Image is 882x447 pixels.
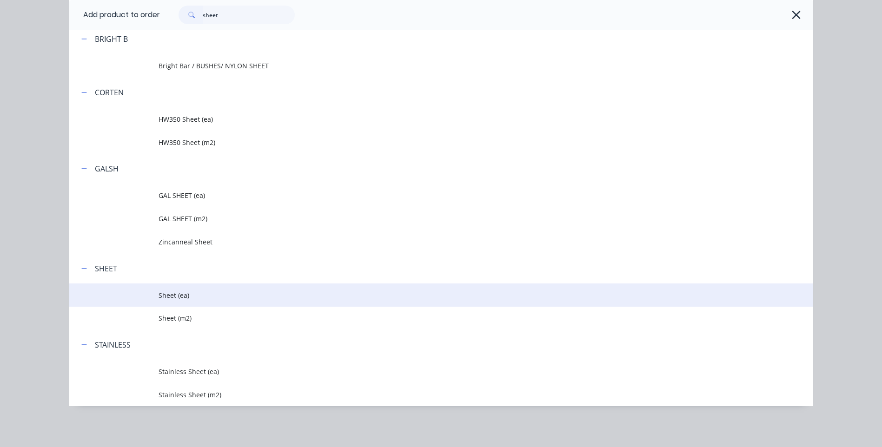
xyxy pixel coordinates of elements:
span: Stainless Sheet (ea) [159,367,682,376]
span: Sheet (ea) [159,290,682,300]
span: HW350 Sheet (ea) [159,114,682,124]
span: Bright Bar / BUSHES/ NYLON SHEET [159,61,682,71]
span: Stainless Sheet (m2) [159,390,682,400]
div: STAINLESS [95,339,131,350]
span: GAL SHEET (m2) [159,214,682,223]
span: Zincanneal Sheet [159,237,682,247]
div: SHEET [95,263,117,274]
span: GAL SHEET (ea) [159,191,682,200]
input: Search... [203,6,295,24]
div: BRIGHT B [95,33,128,45]
div: CORTEN [95,87,124,98]
div: GALSH [95,163,119,174]
span: Sheet (m2) [159,313,682,323]
span: HW350 Sheet (m2) [159,138,682,147]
